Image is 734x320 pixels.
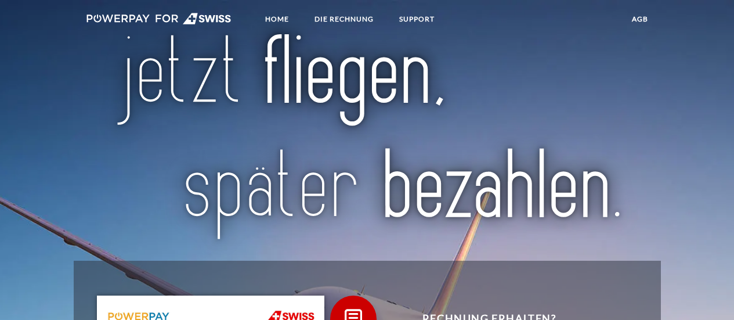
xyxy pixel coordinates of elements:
[389,9,444,30] a: SUPPORT
[622,9,658,30] a: agb
[86,13,232,24] img: logo-swiss-white.svg
[111,32,623,244] img: title-swiss_de.svg
[305,9,384,30] a: DIE RECHNUNG
[255,9,299,30] a: Home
